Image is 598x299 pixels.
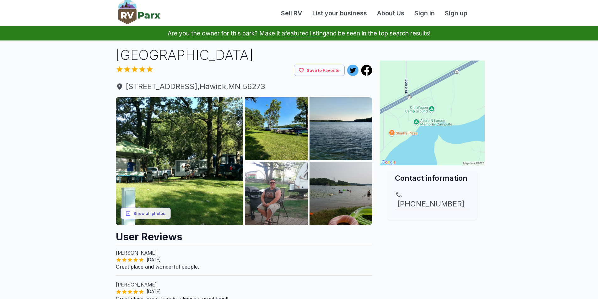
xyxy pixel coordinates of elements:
a: Sign in [409,8,440,18]
a: [PHONE_NUMBER] [395,191,470,210]
h2: User Reviews [116,225,373,244]
img: AAcXr8r61SulEdcEQnQuWAwAXiik3BDYU8Q6W5XlC_cTLzpSErLqhMp2CqG8qo26dhjr4LY7Ac-b8ZEJ_1tE_EZmjycdpIoyx... [245,162,308,225]
a: List your business [307,8,372,18]
h1: [GEOGRAPHIC_DATA] [116,45,373,65]
img: AAcXr8rR6DBQfIFYAJh5iegOjgHTuEEBsIEtD-9FhwrO1nsDtArZJXAENV_YoYoijRQiijiSZDe9Mn0rXS3NK3M0lUasW1gpy... [310,162,373,225]
h2: Contact information [395,173,470,183]
img: AAcXr8ozJHqEMHEDBfghLc9JHP3IKXrbYuOJQq1IMpx0dQJ0r8sUT3CDHuffvu9qDMe--zrpn-ElgRNoQXKLq3wL_EKhCa9wH... [245,97,308,160]
a: [STREET_ADDRESS],Hawick,MN 56273 [116,81,373,92]
p: Are you the owner for this park? Make it a and be seen in the top search results! [8,26,590,40]
p: Great place and wonderful people. [116,263,373,270]
span: [DATE] [144,288,163,295]
button: Save to Favorite [294,65,345,76]
img: AAcXr8oBvh3qwY1h4OrxlgG2ZRV557ZAgTD7l4k6UYBPCqXShZO_zCvyl0sNNCI4iDdjlgTILP43eQ6a8RQt0kCMbWFGk_ERb... [116,97,244,225]
button: Show all photos [121,208,171,219]
img: Map for Old Wagon Camp Ground [380,61,485,165]
p: [PERSON_NAME] [116,249,373,257]
a: Sign up [440,8,472,18]
p: [PERSON_NAME] [116,281,373,288]
span: [STREET_ADDRESS] , Hawick , MN 56273 [116,81,373,92]
span: [DATE] [144,257,163,263]
img: AAcXr8o6_bf1Klot8BA9ajI0I-2qy53Q_Ru7GSdmgI4aMl0b3mX0tcyM9FxgIqgd6YtVjaPHw-zQNnE_kSK92aWdYLgc8C3il... [310,97,373,160]
a: featured listing [285,29,326,37]
a: Sell RV [276,8,307,18]
a: About Us [372,8,409,18]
